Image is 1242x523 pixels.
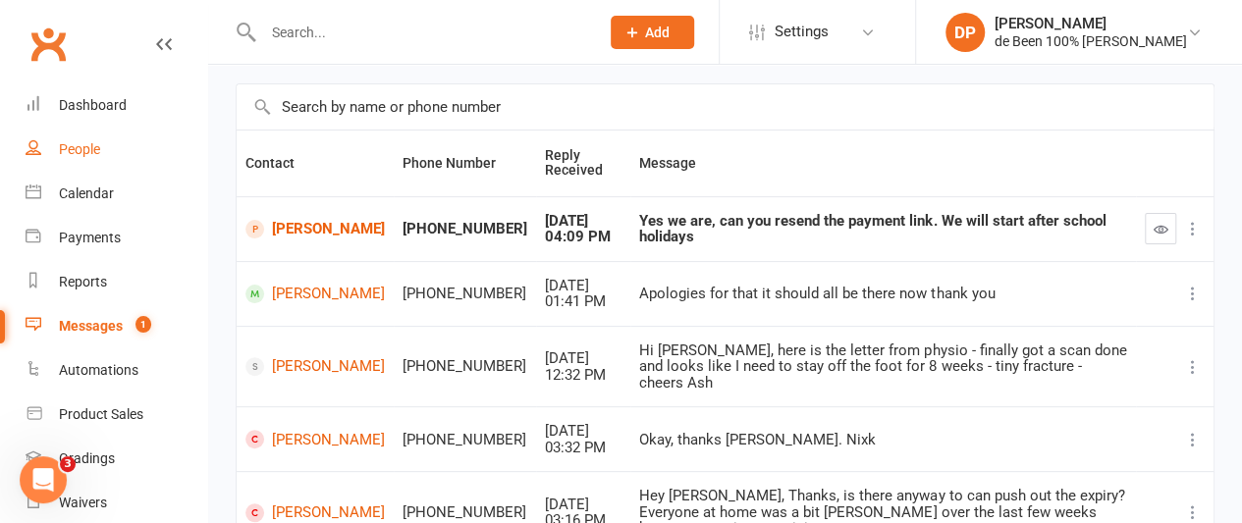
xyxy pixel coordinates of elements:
span: Add [645,25,670,40]
a: Messages 1 [26,304,207,348]
a: [PERSON_NAME] [245,430,385,448]
div: DP [945,13,985,52]
div: [PHONE_NUMBER] [403,432,527,448]
div: [DATE] [545,350,621,367]
div: 04:09 PM [545,229,621,245]
div: Apologies for that it should all be there now thank you [639,286,1127,302]
div: [DATE] [545,497,621,513]
a: Gradings [26,437,207,481]
div: [PERSON_NAME] [995,15,1187,32]
th: Message [630,131,1136,196]
a: Clubworx [24,20,73,69]
div: People [59,141,100,157]
th: Phone Number [394,131,536,196]
a: Payments [26,216,207,260]
th: Contact [237,131,394,196]
a: Reports [26,260,207,304]
div: Waivers [59,495,107,510]
a: Product Sales [26,392,207,437]
button: Add [611,16,694,49]
div: [PHONE_NUMBER] [403,504,527,521]
a: Automations [26,348,207,392]
div: Payments [59,230,121,245]
a: [PERSON_NAME] [245,357,385,376]
div: [PHONE_NUMBER] [403,286,527,302]
div: Hi [PERSON_NAME], here is the letter from physio - finally got a scan done and looks like I need ... [639,342,1127,392]
div: [PHONE_NUMBER] [403,221,527,237]
div: Automations [59,362,138,378]
div: Gradings [59,450,115,466]
div: Product Sales [59,406,143,422]
div: [PHONE_NUMBER] [403,358,527,375]
div: [DATE] [545,423,621,440]
div: Dashboard [59,97,127,113]
div: 01:41 PM [545,293,621,310]
a: [PERSON_NAME] [245,503,385,522]
a: [PERSON_NAME] [245,285,385,303]
div: de Been 100% [PERSON_NAME] [995,32,1187,50]
div: [DATE] [545,278,621,294]
input: Search... [257,19,585,46]
div: Okay, thanks [PERSON_NAME]. Nixk [639,432,1127,448]
span: Settings [775,10,829,54]
div: Messages [59,318,123,334]
a: [PERSON_NAME] [245,220,385,238]
div: Reports [59,274,107,289]
div: 03:32 PM [545,440,621,456]
div: Calendar [59,185,114,201]
span: 1 [135,316,151,333]
div: [DATE] [545,213,621,230]
a: People [26,128,207,172]
div: 12:32 PM [545,367,621,384]
div: Yes we are, can you resend the payment link. We will start after school holidays [639,213,1127,245]
th: Reply Received [536,131,630,196]
a: Dashboard [26,83,207,128]
iframe: Intercom live chat [20,456,67,503]
input: Search by name or phone number [237,84,1214,130]
span: 3 [60,456,76,472]
a: Calendar [26,172,207,216]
